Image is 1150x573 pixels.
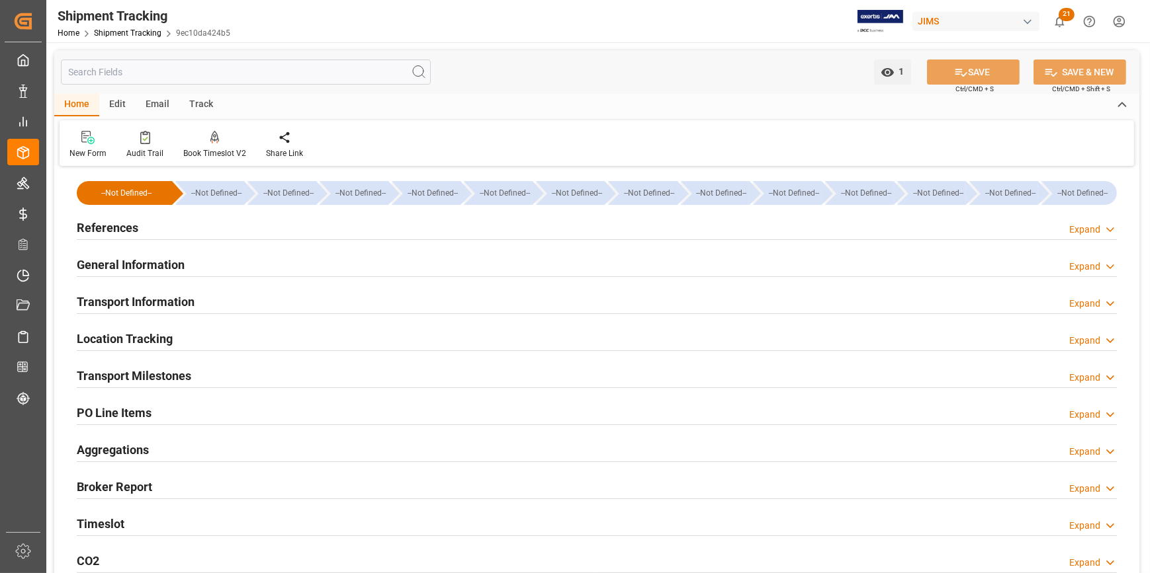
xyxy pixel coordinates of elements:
[405,181,461,205] div: --Not Defined--
[126,147,163,159] div: Audit Trail
[1069,519,1100,533] div: Expand
[179,94,223,116] div: Track
[912,12,1039,31] div: JIMS
[1069,482,1100,496] div: Expand
[608,181,677,205] div: --Not Defined--
[77,367,191,385] h2: Transport Milestones
[983,181,1038,205] div: --Not Defined--
[766,181,822,205] div: --Not Defined--
[54,94,99,116] div: Home
[874,59,911,85] button: open menu
[77,404,152,422] h2: PO Line Items
[910,181,966,205] div: --Not Defined--
[1052,84,1110,94] span: Ctrl/CMD + Shift + S
[1055,181,1110,205] div: --Not Defined--
[897,181,966,205] div: --Not Defined--
[69,147,107,159] div: New Form
[77,293,195,311] h2: Transport Information
[77,330,173,348] h2: Location Tracking
[136,94,179,116] div: Email
[58,28,79,38] a: Home
[1069,445,1100,459] div: Expand
[77,181,172,205] div: --Not Defined--
[681,181,750,205] div: --Not Defined--
[477,181,533,205] div: --Not Defined--
[464,181,533,205] div: --Not Defined--
[912,9,1045,34] button: JIMS
[77,552,99,570] h2: CO2
[99,94,136,116] div: Edit
[694,181,750,205] div: --Not Defined--
[969,181,1038,205] div: --Not Defined--
[333,181,388,205] div: --Not Defined--
[838,181,894,205] div: --Not Defined--
[1059,8,1075,21] span: 21
[247,181,316,205] div: --Not Defined--
[753,181,822,205] div: --Not Defined--
[1045,7,1075,36] button: show 21 new notifications
[858,10,903,33] img: Exertis%20JAM%20-%20Email%20Logo.jpg_1722504956.jpg
[1034,59,1126,85] button: SAVE & NEW
[825,181,894,205] div: --Not Defined--
[320,181,388,205] div: --Not Defined--
[77,256,185,274] h2: General Information
[77,478,152,496] h2: Broker Report
[94,28,161,38] a: Shipment Tracking
[895,66,905,77] span: 1
[1069,334,1100,348] div: Expand
[183,147,246,159] div: Book Timeslot V2
[536,181,605,205] div: --Not Defined--
[1041,181,1117,205] div: --Not Defined--
[189,181,244,205] div: --Not Defined--
[927,59,1020,85] button: SAVE
[1069,556,1100,570] div: Expand
[77,515,124,533] h2: Timeslot
[621,181,677,205] div: --Not Defined--
[1069,408,1100,422] div: Expand
[261,181,316,205] div: --Not Defined--
[77,441,149,459] h2: Aggregations
[77,219,138,237] h2: References
[1069,371,1100,385] div: Expand
[266,147,303,159] div: Share Link
[1069,260,1100,274] div: Expand
[1069,223,1100,237] div: Expand
[58,6,230,26] div: Shipment Tracking
[175,181,244,205] div: --Not Defined--
[955,84,994,94] span: Ctrl/CMD + S
[392,181,461,205] div: --Not Defined--
[90,181,163,205] div: --Not Defined--
[1075,7,1104,36] button: Help Center
[549,181,605,205] div: --Not Defined--
[1069,297,1100,311] div: Expand
[61,59,431,85] input: Search Fields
